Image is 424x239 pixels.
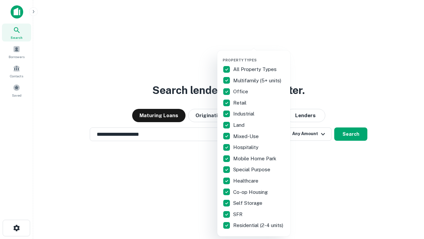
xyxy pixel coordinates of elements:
span: Property Types [223,58,257,62]
p: Multifamily (5+ units) [233,77,283,85]
p: Special Purpose [233,166,272,174]
p: All Property Types [233,65,278,73]
p: Land [233,121,246,129]
p: Healthcare [233,177,260,185]
iframe: Chat Widget [391,186,424,218]
p: Hospitality [233,143,260,151]
p: Mixed-Use [233,132,260,140]
p: Co-op Housing [233,188,269,196]
p: Residential (2-4 units) [233,221,285,229]
p: Office [233,88,249,96]
p: Industrial [233,110,256,118]
p: Self Storage [233,199,264,207]
p: Mobile Home Park [233,155,278,163]
p: Retail [233,99,248,107]
p: SFR [233,210,244,218]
